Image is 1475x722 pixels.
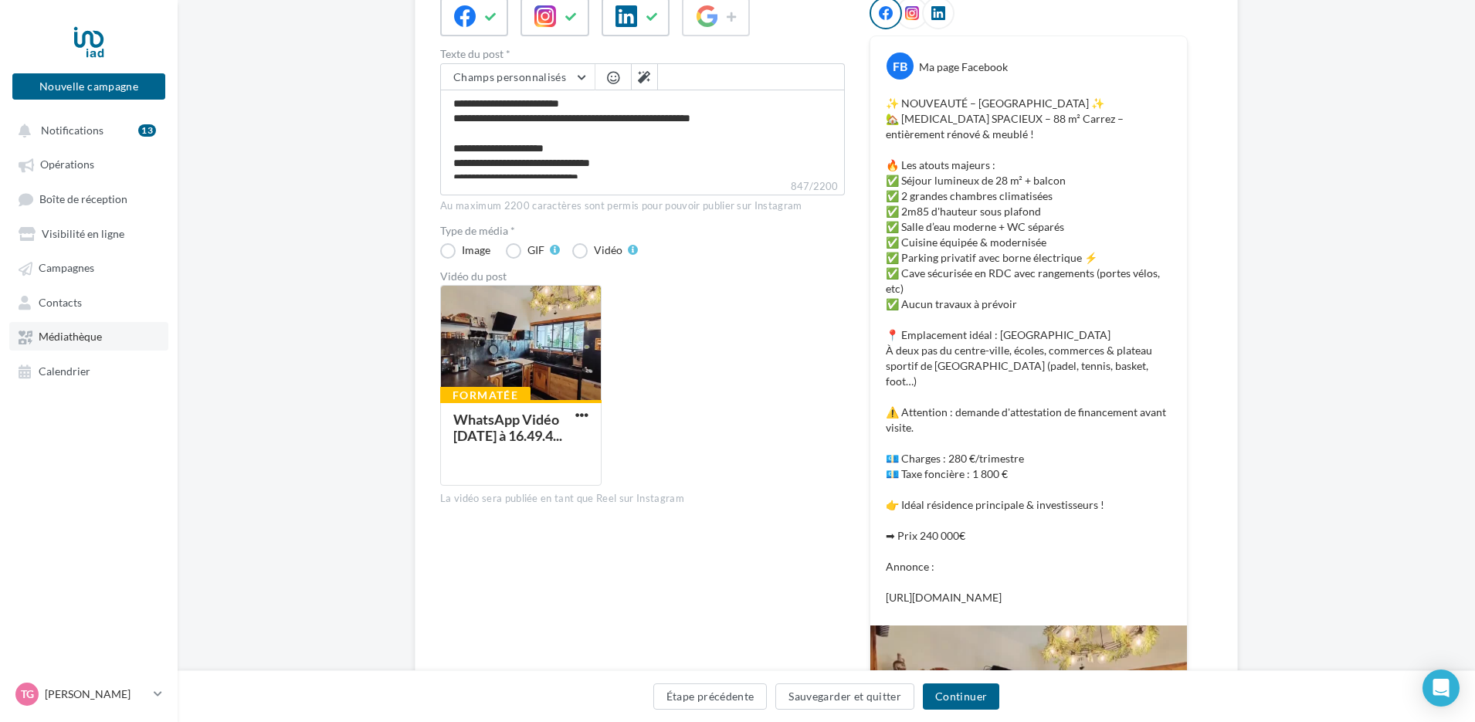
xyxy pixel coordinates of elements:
[21,686,34,702] span: TG
[441,64,595,90] button: Champs personnalisés
[527,245,544,256] div: GIF
[440,225,845,236] label: Type de média *
[440,49,845,59] label: Texte du post *
[453,411,562,444] div: WhatsApp Vidéo [DATE] à 16.49.4...
[39,296,82,309] span: Contacts
[9,357,168,385] a: Calendrier
[887,53,914,80] div: FB
[9,253,168,281] a: Campagnes
[440,178,845,195] label: 847/2200
[39,262,94,275] span: Campagnes
[653,683,768,710] button: Étape précédente
[9,288,168,316] a: Contacts
[9,219,168,247] a: Visibilité en ligne
[440,199,845,213] div: Au maximum 2200 caractères sont permis pour pouvoir publier sur Instagram
[41,124,103,137] span: Notifications
[919,59,1008,75] div: Ma page Facebook
[138,124,156,137] div: 13
[1422,669,1460,707] div: Open Intercom Messenger
[9,185,168,213] a: Boîte de réception
[462,245,490,256] div: Image
[12,73,165,100] button: Nouvelle campagne
[440,492,845,506] div: La vidéo sera publiée en tant que Reel sur Instagram
[440,387,531,404] div: Formatée
[39,364,90,378] span: Calendrier
[12,680,165,709] a: TG [PERSON_NAME]
[453,70,566,83] span: Champs personnalisés
[9,150,168,178] a: Opérations
[886,96,1172,605] p: ✨ NOUVEAUTÉ – [GEOGRAPHIC_DATA] ✨ 🏡 [MEDICAL_DATA] SPACIEUX – 88 m² Carrez – entièrement rénové &...
[775,683,914,710] button: Sauvegarder et quitter
[39,192,127,205] span: Boîte de réception
[39,330,102,344] span: Médiathèque
[923,683,999,710] button: Continuer
[40,158,94,171] span: Opérations
[45,686,147,702] p: [PERSON_NAME]
[9,322,168,350] a: Médiathèque
[42,227,124,240] span: Visibilité en ligne
[440,271,845,282] div: Vidéo du post
[9,116,162,144] button: Notifications 13
[594,245,622,256] div: Vidéo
